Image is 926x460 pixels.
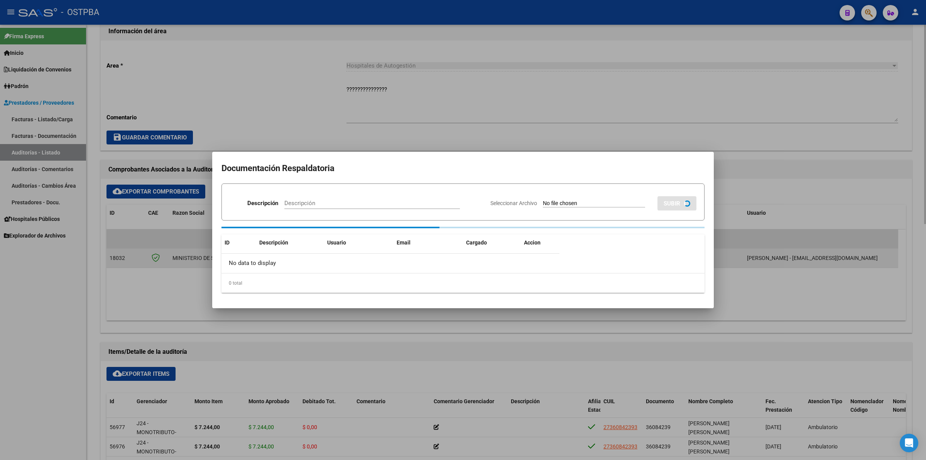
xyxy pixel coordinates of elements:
[397,239,411,246] span: Email
[256,234,324,251] datatable-header-cell: Descripción
[221,273,705,293] div: 0 total
[225,239,230,246] span: ID
[259,239,288,246] span: Descripción
[490,200,537,206] span: Seleccionar Archivo
[524,239,541,246] span: Accion
[463,234,521,251] datatable-header-cell: Cargado
[521,234,559,251] datatable-header-cell: Accion
[221,161,705,176] h2: Documentación Respaldatoria
[247,199,278,208] p: Descripción
[900,434,918,452] div: Open Intercom Messenger
[657,196,696,210] button: SUBIR
[327,239,346,246] span: Usuario
[466,239,487,246] span: Cargado
[324,234,394,251] datatable-header-cell: Usuario
[221,254,559,273] div: No data to display
[221,234,256,251] datatable-header-cell: ID
[394,234,463,251] datatable-header-cell: Email
[664,200,680,207] span: SUBIR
